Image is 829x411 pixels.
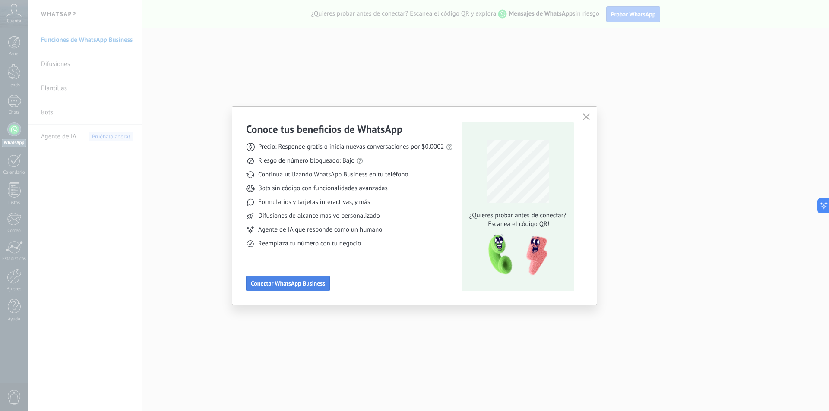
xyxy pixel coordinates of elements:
img: qr-pic-1x.png [481,232,549,278]
span: Reemplaza tu número con tu negocio [258,239,361,248]
span: Riesgo de número bloqueado: Bajo [258,157,354,165]
span: Conectar WhatsApp Business [251,280,325,286]
button: Conectar WhatsApp Business [246,276,330,291]
span: Continúa utilizando WhatsApp Business en tu teléfono [258,170,408,179]
span: ¿Quieres probar antes de conectar? [467,211,569,220]
span: Precio: Responde gratis o inicia nuevas conversaciones por $0.0002 [258,143,444,151]
span: Formularios y tarjetas interactivas, y más [258,198,370,207]
span: Bots sin código con funcionalidades avanzadas [258,184,388,193]
span: Difusiones de alcance masivo personalizado [258,212,380,220]
h3: Conoce tus beneficios de WhatsApp [246,122,402,136]
span: Agente de IA que responde como un humano [258,226,382,234]
span: ¡Escanea el código QR! [467,220,569,229]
